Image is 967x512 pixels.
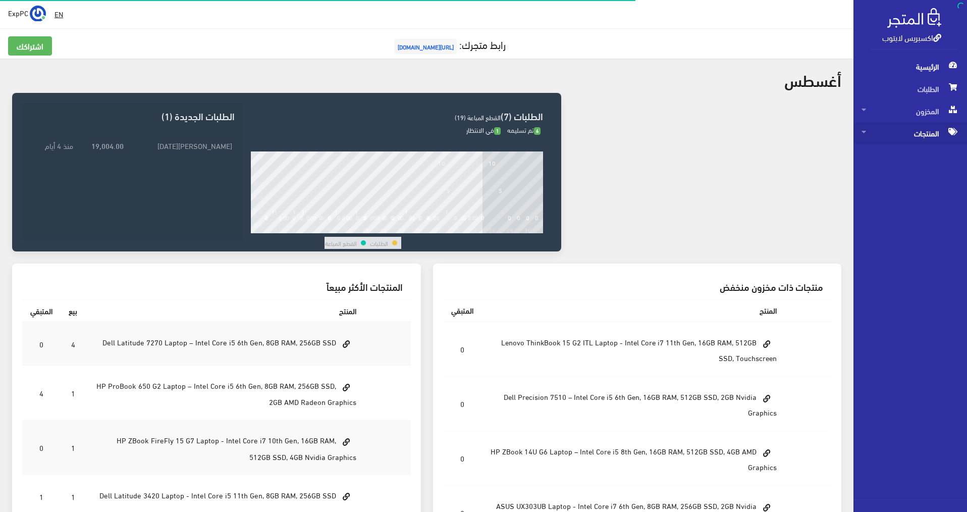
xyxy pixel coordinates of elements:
img: ... [30,6,46,22]
a: اكسبريس لابتوب [882,30,941,44]
div: 6 [310,226,313,233]
th: المنتج [85,300,364,322]
div: 14 [381,226,388,233]
div: 12 [362,226,369,233]
td: HP ZBook 14U G6 Laptop – Intel Core i5 8th Gen, 16GB RAM, 512GB SSD, 4GB AMD Graphics [481,431,785,486]
td: 0 [443,431,481,486]
a: الطلبات [853,78,967,100]
span: الرئيسية [862,56,959,78]
img: . [887,8,941,28]
div: 18 [416,226,423,233]
td: 4 [22,366,61,420]
span: [URL][DOMAIN_NAME] [395,39,457,54]
span: الطلبات [862,78,959,100]
a: المخزون [853,100,967,122]
u: EN [55,8,63,20]
td: 1 [61,366,85,420]
h3: المنتجات الأكثر مبيعاً [30,282,403,291]
span: المخزون [862,100,959,122]
th: بيع [61,300,85,322]
td: Dell Precision 7510 – Intel Core i5 6th Gen, 16GB RAM, 512GB SSD, 2GB Nvidia Graphics [481,377,785,431]
td: 4 [61,322,85,366]
div: 8 [328,226,332,233]
span: المنتجات [862,122,959,144]
a: EN [50,5,67,23]
strong: 19,004.00 [91,140,124,151]
span: 6 [534,127,541,135]
h2: أغسطس [784,71,841,88]
div: 24 [470,226,477,233]
td: HP ZBook FireFly 15 G7 Laptop - Intel Core i7 10th Gen, 16GB RAM, 512GB SSD, 4GB Nvidia Graphics [85,420,364,475]
th: المتبقي [443,300,481,322]
td: Lenovo ThinkBook 15 G2 ITL Laptop - Intel Core i7 11th Gen, 16GB RAM, 512GB SSD, Touchscreen [481,322,785,377]
h3: منتجات ذات مخزون منخفض [451,282,824,291]
span: تم تسليمه [507,124,541,136]
div: 4 [292,226,296,233]
td: 1 [61,420,85,475]
div: 22 [452,226,459,233]
div: 2 [274,226,278,233]
th: المنتج [481,300,785,322]
div: 20 [435,226,442,233]
span: في الانتظار [466,124,501,136]
h3: الطلبات (7) [251,111,543,121]
div: 30 [524,226,531,233]
td: منذ 4 أيام [30,137,76,153]
td: 0 [443,377,481,431]
td: 0 [22,322,61,366]
th: المتبقي [22,300,61,322]
span: ExpPC [8,7,28,19]
span: القطع المباعة (19) [455,111,501,123]
a: ... ExpPC [8,5,46,21]
a: الرئيسية [853,56,967,78]
td: 0 [443,322,481,377]
td: القطع المباعة [325,237,357,249]
a: رابط متجرك:[URL][DOMAIN_NAME] [392,35,506,54]
td: 0 [22,420,61,475]
div: 16 [399,226,406,233]
span: 1 [494,127,501,135]
a: اشتراكك [8,36,52,56]
td: [PERSON_NAME][DATE] [126,137,234,153]
div: 10 [345,226,352,233]
h3: الطلبات الجديدة (1) [30,111,234,121]
td: Dell Latitude 7270 Laptop – Intel Core i5 6th Gen, 8GB RAM, 256GB SSD [85,322,364,366]
td: الطلبات [369,237,389,249]
td: HP ProBook 650 G2 Laptop – Intel Core i5 6th Gen, 8GB RAM, 256GB SSD, 2GB AMD Radeon Graphics [85,366,364,420]
div: 26 [489,226,496,233]
div: 28 [506,226,513,233]
a: المنتجات [853,122,967,144]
